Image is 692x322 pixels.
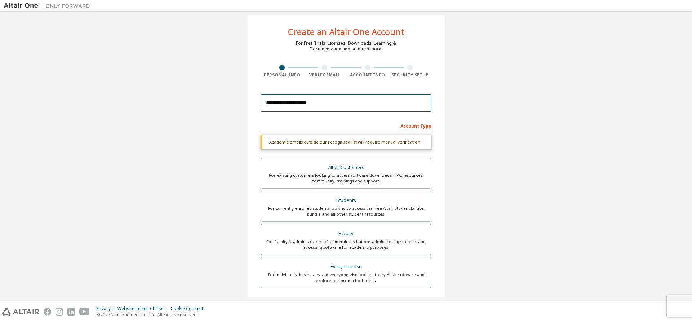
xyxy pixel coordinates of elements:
img: Altair One [4,2,94,9]
div: Academic emails outside our recognised list will require manual verification. [261,135,431,149]
div: Privacy [96,306,117,312]
div: For faculty & administrators of academic institutions administering students and accessing softwa... [265,239,427,250]
div: Students [265,195,427,206]
div: Everyone else [265,262,427,272]
img: youtube.svg [79,308,90,316]
div: For Free Trials, Licenses, Downloads, Learning & Documentation and so much more. [296,40,396,52]
div: Website Terms of Use [117,306,170,312]
div: For existing customers looking to access software downloads, HPC resources, community, trainings ... [265,172,427,184]
div: Account Type [261,120,431,131]
div: Cookie Consent [170,306,208,312]
div: Security Setup [389,72,432,78]
div: For currently enrolled students looking to access the free Altair Student Edition bundle and all ... [265,206,427,217]
img: instagram.svg [56,308,63,316]
div: Create an Altair One Account [288,27,404,36]
div: Account Info [346,72,389,78]
img: altair_logo.svg [2,308,39,316]
div: Verify Email [303,72,346,78]
div: Personal Info [261,72,303,78]
img: linkedin.svg [67,308,75,316]
div: For individuals, businesses and everyone else looking to try Altair software and explore our prod... [265,272,427,283]
div: Faculty [265,229,427,239]
img: facebook.svg [44,308,51,316]
p: © 2025 Altair Engineering, Inc. All Rights Reserved. [96,312,208,318]
div: Altair Customers [265,163,427,173]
